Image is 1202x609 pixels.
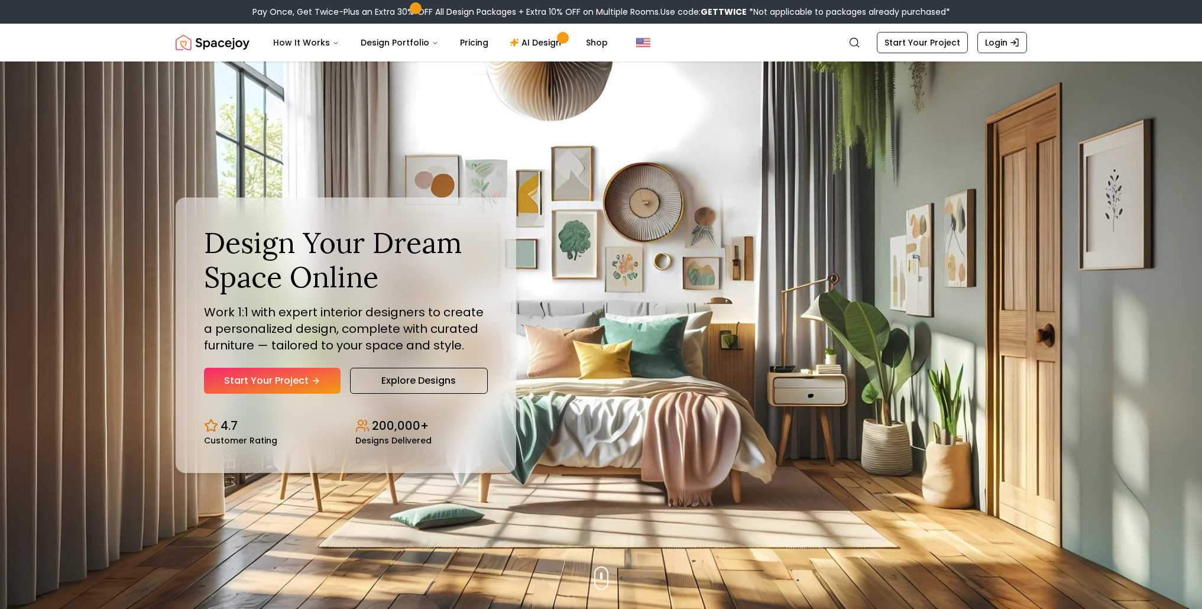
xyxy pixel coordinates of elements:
[221,417,238,434] p: 4.7
[264,31,349,54] button: How It Works
[355,436,432,445] small: Designs Delivered
[204,436,277,445] small: Customer Rating
[636,35,650,50] img: United States
[176,24,1027,61] nav: Global
[977,32,1027,53] a: Login
[451,31,498,54] a: Pricing
[747,6,950,18] span: *Not applicable to packages already purchased*
[264,31,617,54] nav: Main
[350,368,488,394] a: Explore Designs
[351,31,448,54] button: Design Portfolio
[204,368,341,394] a: Start Your Project
[176,31,250,54] img: Spacejoy Logo
[660,6,747,18] span: Use code:
[877,32,968,53] a: Start Your Project
[576,31,617,54] a: Shop
[372,417,429,434] p: 200,000+
[204,408,488,445] div: Design stats
[204,226,488,294] h1: Design Your Dream Space Online
[252,6,950,18] div: Pay Once, Get Twice-Plus an Extra 30% OFF All Design Packages + Extra 10% OFF on Multiple Rooms.
[176,31,250,54] a: Spacejoy
[701,6,747,18] b: GETTWICE
[204,304,488,354] p: Work 1:1 with expert interior designers to create a personalized design, complete with curated fu...
[500,31,574,54] a: AI Design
